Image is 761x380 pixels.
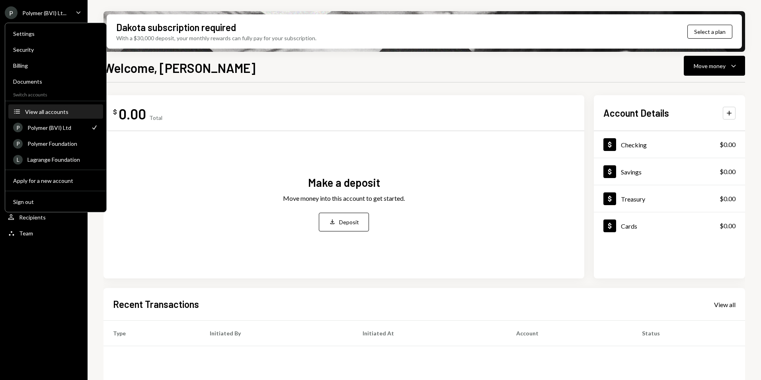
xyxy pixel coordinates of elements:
[8,42,103,57] a: Security
[720,140,736,149] div: $0.00
[13,30,98,37] div: Settings
[5,6,18,19] div: P
[8,195,103,209] button: Sign out
[200,321,353,346] th: Initiated By
[13,198,98,205] div: Sign out
[13,78,98,85] div: Documents
[8,105,103,119] button: View all accounts
[720,221,736,231] div: $0.00
[149,114,162,121] div: Total
[116,34,316,42] div: With a $30,000 deposit, your monthly rewards can fully pay for your subscription.
[632,321,745,346] th: Status
[19,230,33,237] div: Team
[603,106,669,119] h2: Account Details
[594,131,745,158] a: Checking$0.00
[353,321,507,346] th: Initiated At
[694,62,726,70] div: Move money
[594,185,745,212] a: Treasury$0.00
[8,26,103,41] a: Settings
[621,168,642,176] div: Savings
[319,213,369,231] button: Deposit
[119,105,146,123] div: 0.00
[720,167,736,176] div: $0.00
[8,136,103,151] a: PPolymer Foundation
[5,226,83,240] a: Team
[594,212,745,239] a: Cards$0.00
[13,139,23,149] div: P
[13,46,98,53] div: Security
[113,298,199,311] h2: Recent Transactions
[621,222,637,230] div: Cards
[720,194,736,204] div: $0.00
[8,58,103,72] a: Billing
[621,141,647,149] div: Checking
[25,108,98,115] div: View all accounts
[308,175,380,190] div: Make a deposit
[5,90,106,98] div: Switch accounts
[283,194,405,203] div: Move money into this account to get started.
[13,155,23,165] div: L
[5,210,83,224] a: Recipients
[113,108,117,116] div: $
[507,321,632,346] th: Account
[13,62,98,69] div: Billing
[13,123,23,132] div: P
[687,25,732,39] button: Select a plan
[714,300,736,309] a: View all
[8,174,103,188] button: Apply for a new account
[19,214,46,221] div: Recipients
[8,74,103,88] a: Documents
[8,152,103,166] a: LLagrange Foundation
[27,124,86,131] div: Polymer (BVI) Ltd
[13,177,98,184] div: Apply for a new account
[103,60,256,76] h1: Welcome, [PERSON_NAME]
[594,158,745,185] a: Savings$0.00
[22,10,66,16] div: Polymer (BVI) Lt...
[339,218,359,226] div: Deposit
[27,140,98,147] div: Polymer Foundation
[621,195,645,203] div: Treasury
[103,321,200,346] th: Type
[116,21,236,34] div: Dakota subscription required
[27,156,98,163] div: Lagrange Foundation
[684,56,745,76] button: Move money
